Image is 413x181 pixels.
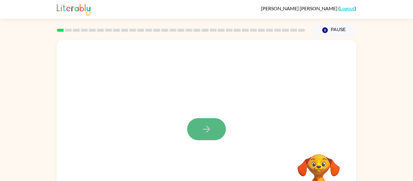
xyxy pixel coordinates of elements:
[340,5,355,11] a: Logout
[261,5,356,11] div: ( )
[312,23,356,37] button: Pause
[57,2,90,16] img: Literably
[261,5,338,11] span: [PERSON_NAME] [PERSON_NAME]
